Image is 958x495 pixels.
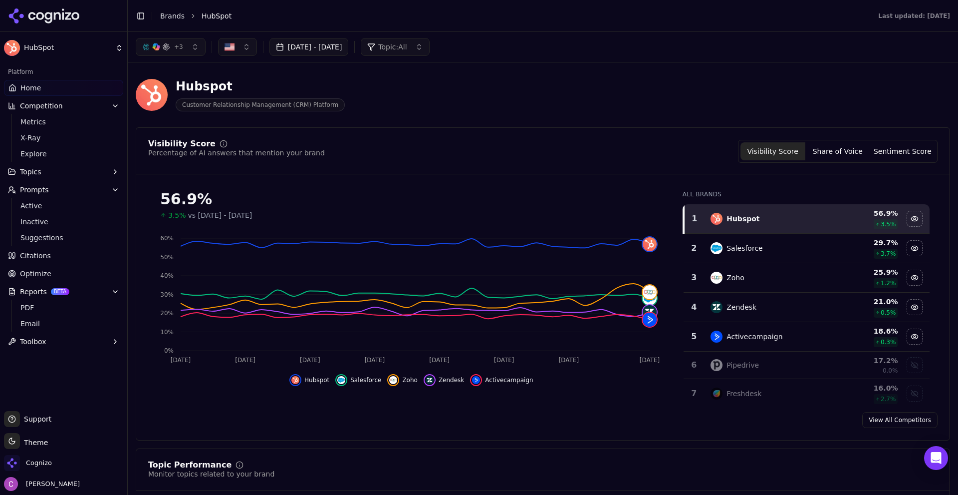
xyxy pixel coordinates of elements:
[337,376,345,384] img: salesforce
[684,234,930,263] tr: 2salesforceSalesforce29.7%3.7%Hide salesforce data
[4,284,123,300] button: ReportsBETA
[160,190,663,208] div: 56.9%
[683,190,930,198] div: All Brands
[684,379,930,409] tr: 7freshdeskFreshdesk16.0%2.7%Show freshdesk data
[176,98,345,111] span: Customer Relationship Management (CRM) Platform
[805,142,870,160] button: Share of Voice
[726,360,759,370] div: Pipedrive
[711,359,722,371] img: pipedrive
[4,182,123,198] button: Prompts
[148,148,325,158] div: Percentage of AI answers that mention your brand
[20,439,48,447] span: Theme
[51,288,69,295] span: BETA
[643,313,657,327] img: activecampaign
[160,329,174,336] tspan: 10%
[881,250,896,258] span: 3.7 %
[20,251,51,261] span: Citations
[684,293,930,322] tr: 4zendeskZendesk21.0%0.5%Hide zendesk data
[4,455,20,471] img: Cognizo
[164,347,174,354] tspan: 0%
[711,242,722,254] img: salesforce
[881,309,896,317] span: 0.5 %
[907,357,923,373] button: Show pipedrive data
[16,131,111,145] a: X-Ray
[20,117,107,127] span: Metrics
[907,386,923,402] button: Show freshdesk data
[160,272,174,279] tspan: 40%
[726,214,759,224] div: Hubspot
[16,147,111,161] a: Explore
[16,215,111,229] a: Inactive
[20,167,41,177] span: Topics
[20,201,107,211] span: Active
[711,301,722,313] img: zendesk
[907,270,923,286] button: Hide zoho data
[20,149,107,159] span: Explore
[235,357,255,364] tspan: [DATE]
[20,337,46,347] span: Toolbox
[878,12,950,20] div: Last updated: [DATE]
[4,248,123,264] a: Citations
[174,43,183,51] span: + 3
[924,446,948,470] div: Open Intercom Messenger
[834,326,898,336] div: 18.6 %
[689,213,701,225] div: 1
[907,299,923,315] button: Hide zendesk data
[26,459,52,468] span: Cognizo
[136,79,168,111] img: HubSpot
[4,64,123,80] div: Platform
[726,302,756,312] div: Zendesk
[4,455,52,471] button: Open organization switcher
[881,220,896,228] span: 3.5 %
[378,42,407,52] span: Topic: All
[20,83,41,93] span: Home
[20,269,51,279] span: Optimize
[726,389,761,399] div: Freshdesk
[881,338,896,346] span: 0.3 %
[22,480,80,489] span: [PERSON_NAME]
[711,331,722,343] img: activecampaign
[643,285,657,299] img: zoho
[4,164,123,180] button: Topics
[711,388,722,400] img: freshdesk
[16,317,111,331] a: Email
[862,412,938,428] a: View All Competitors
[429,357,450,364] tspan: [DATE]
[881,279,896,287] span: 1.2 %
[870,142,935,160] button: Sentiment Score
[834,267,898,277] div: 25.9 %
[834,297,898,307] div: 21.0 %
[160,254,174,261] tspan: 50%
[16,231,111,245] a: Suggestions
[740,142,805,160] button: Visibility Score
[643,237,657,251] img: hubspot
[684,263,930,293] tr: 3zohoZoho25.9%1.2%Hide zoho data
[883,367,898,375] span: 0.0%
[711,213,722,225] img: hubspot
[389,376,397,384] img: zoho
[494,357,514,364] tspan: [DATE]
[643,305,657,319] img: zendesk
[684,204,930,234] tr: 1hubspotHubspot56.9%3.5%Hide hubspot data
[160,11,858,21] nav: breadcrumb
[470,374,533,386] button: Hide activecampaign data
[684,352,930,379] tr: 6pipedrivePipedrive17.2%0.0%Show pipedrive data
[834,208,898,218] div: 56.9 %
[16,301,111,315] a: PDF
[4,98,123,114] button: Competition
[148,461,232,469] div: Topic Performance
[365,357,385,364] tspan: [DATE]
[225,42,235,52] img: United States
[176,78,345,94] div: Hubspot
[387,374,418,386] button: Hide zoho data
[350,376,381,384] span: Salesforce
[688,242,701,254] div: 2
[907,329,923,345] button: Hide activecampaign data
[20,133,107,143] span: X-Ray
[726,332,782,342] div: Activecampaign
[426,376,434,384] img: zendesk
[688,301,701,313] div: 4
[4,477,18,491] img: Chris Abouraad
[202,11,232,21] span: HubSpot
[485,376,533,384] span: Activecampaign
